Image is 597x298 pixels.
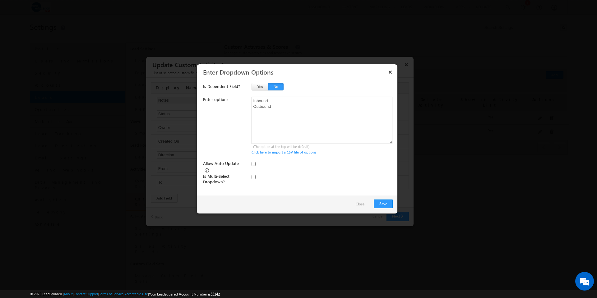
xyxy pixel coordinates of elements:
div: Minimize live chat window [102,3,117,18]
button: Save [374,199,393,208]
div: (The option at the top will be default) [253,144,394,149]
a: About [64,292,73,296]
span: Your Leadsquared Account Number is [149,292,220,296]
a: Acceptable Use [124,292,148,296]
em: Start Chat [85,191,113,200]
h3: Enter Dropdown Options [203,66,395,77]
span: Enter options [203,97,229,102]
a: Contact Support [74,292,98,296]
button: Yes [252,83,268,90]
a: Terms of Service [99,292,123,296]
textarea: Type your message and hit 'Enter' [8,57,113,186]
span: © 2025 LeadSquared | | | | | [30,291,220,297]
button: × [385,66,395,77]
button: Close [349,200,371,209]
span: Is Multi-Select Dropdown? [203,173,229,184]
span: Is Dependent Field? [203,83,240,89]
div: Chat with us now [32,33,104,41]
div: Click here to import a CSV file of options [252,149,393,155]
span: Allow Auto Update [203,161,239,166]
button: No [268,83,284,90]
span: 55142 [211,292,220,296]
img: d_60004797649_company_0_60004797649 [11,33,26,41]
